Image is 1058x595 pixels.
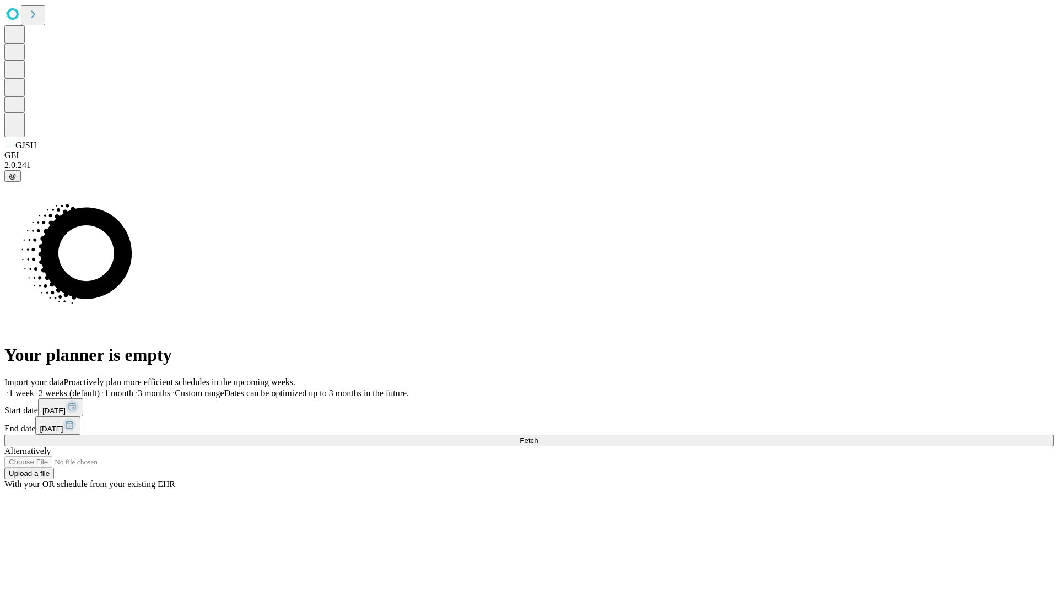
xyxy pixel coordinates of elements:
span: Alternatively [4,446,51,456]
span: 2 weeks (default) [39,388,100,398]
span: Dates can be optimized up to 3 months in the future. [224,388,409,398]
div: 2.0.241 [4,160,1054,170]
span: Proactively plan more efficient schedules in the upcoming weeks. [64,377,295,387]
div: Start date [4,398,1054,416]
span: @ [9,172,17,180]
span: [DATE] [40,425,63,433]
span: With your OR schedule from your existing EHR [4,479,175,489]
span: 1 month [104,388,133,398]
span: Custom range [175,388,224,398]
button: [DATE] [35,416,80,435]
span: GJSH [15,140,36,150]
span: [DATE] [42,407,66,415]
div: GEI [4,150,1054,160]
button: [DATE] [38,398,83,416]
button: Upload a file [4,468,54,479]
div: End date [4,416,1054,435]
span: 1 week [9,388,34,398]
h1: Your planner is empty [4,345,1054,365]
span: Import your data [4,377,64,387]
span: Fetch [520,436,538,445]
button: Fetch [4,435,1054,446]
button: @ [4,170,21,182]
span: 3 months [138,388,170,398]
